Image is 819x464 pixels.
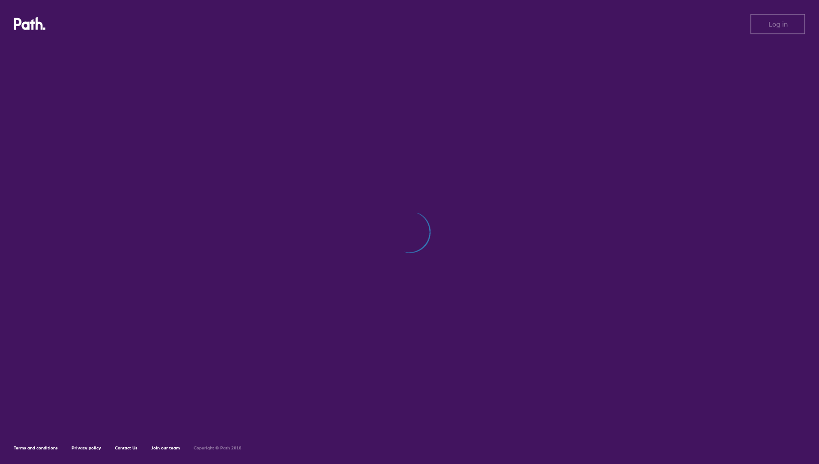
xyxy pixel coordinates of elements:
[194,446,242,451] h6: Copyright © Path 2018
[14,445,58,451] a: Terms and conditions
[151,445,180,451] a: Join our team
[115,445,137,451] a: Contact Us
[750,14,805,34] button: Log in
[72,445,101,451] a: Privacy policy
[768,20,788,28] span: Log in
